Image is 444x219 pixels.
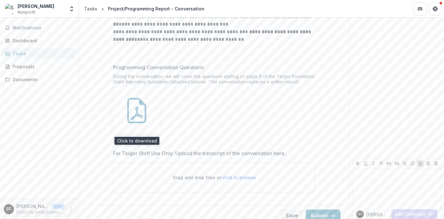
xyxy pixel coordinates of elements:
div: Tasks [84,5,97,12]
button: More [67,205,75,213]
div: [PERSON_NAME] [18,3,54,9]
a: Dashboard [3,35,76,46]
div: SOPHIA COSMADOPOULOS [6,207,12,211]
button: Underline [362,160,369,167]
button: Strike [377,160,385,167]
div: Tasks [13,50,71,57]
p: [PERSON_NAME] [16,203,49,210]
div: Dashboard [13,37,71,44]
div: Teiger Foundation Grant Reporting Guidelines.pdf [113,87,160,144]
button: Italicize [369,160,377,167]
div: During the conversation, we will cover the questions starting on page 6 of the Teiger Foundation ... [113,74,315,87]
a: Tasks [3,48,76,59]
button: Open entity switcher [67,3,76,15]
button: Bullet List [401,160,408,167]
span: click to browse [222,175,256,180]
p: User [52,204,65,209]
button: Notifications [3,23,76,33]
p: [PERSON_NAME][EMAIL_ADDRESS][DOMAIN_NAME] [16,210,65,215]
button: Partners [414,3,426,15]
button: Bold [354,160,362,167]
a: Tasks [81,4,100,13]
p: [PERSON_NAME] [366,211,389,218]
a: Documents [3,74,76,85]
button: Align Center [424,160,432,167]
p: Drag and drop files or [173,174,256,181]
span: Teiger Foundation Grant Reporting Guidelines.pdf [116,138,158,143]
button: Heading 1 [385,160,393,167]
div: SOPHIA COSMADOPOULOS [358,213,362,216]
a: Proposals [3,61,76,72]
button: Heading 2 [393,160,401,167]
button: Get Help [429,3,441,15]
button: Ordered List [409,160,416,167]
span: Nonprofit [18,9,35,15]
span: Notifications [13,25,74,31]
button: Align Right [432,160,440,167]
div: Project/Programming Report - Conversation [108,5,204,12]
div: Documents [13,76,71,83]
button: Align Left [417,160,424,167]
img: Sophia Cosmadopoulos [5,4,15,14]
nav: breadcrumb [81,4,207,13]
div: Proposals [13,63,71,70]
p: Programming Conversation Questions [113,64,204,71]
p: For Teiger Staff Use Only: Upload the transcript of the conversation here. [113,149,286,157]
